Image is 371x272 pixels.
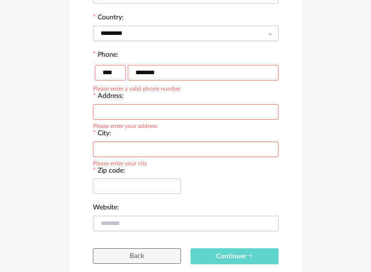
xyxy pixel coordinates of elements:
div: Please enter your address [93,121,157,129]
button: Continuer [191,248,279,264]
div: Please enter a valid phone number [93,84,180,92]
div: Please enter your city [93,159,147,166]
label: Address: [93,93,124,101]
label: Phone: [93,51,119,60]
button: Back [93,248,181,264]
span: Back [130,253,144,259]
label: Zip code: [93,167,125,176]
label: City: [93,130,111,139]
label: Country: [93,14,124,23]
label: Website: [93,204,119,213]
span: Continuer [216,253,253,260]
